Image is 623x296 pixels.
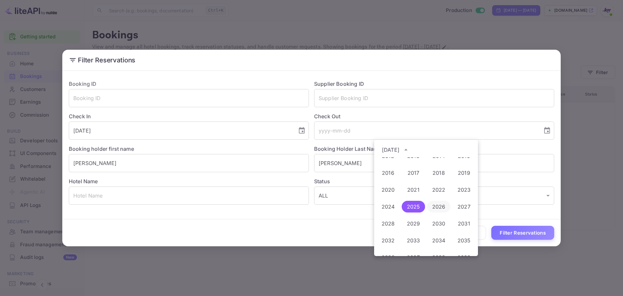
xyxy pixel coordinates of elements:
[427,184,450,196] button: 2022
[402,201,425,212] button: 2025
[541,124,554,137] button: Choose date
[376,218,400,229] button: 2028
[402,184,425,196] button: 2021
[314,122,538,140] input: yyyy-mm-dd
[314,146,381,152] label: Booking Holder Last Name
[402,251,425,263] button: 2037
[452,235,476,246] button: 2035
[314,112,554,120] label: Check Out
[69,89,309,107] input: Booking ID
[401,145,410,154] button: year view is open, switch to calendar view
[295,124,308,137] button: Choose date, selected date is Jun 18, 2026
[427,218,450,229] button: 2030
[382,146,399,154] div: [DATE]
[314,89,554,107] input: Supplier Booking ID
[314,81,364,87] label: Supplier Booking ID
[427,201,450,212] button: 2026
[452,218,476,229] button: 2031
[452,184,476,196] button: 2023
[402,235,425,246] button: 2033
[452,201,476,212] button: 2027
[69,178,98,185] label: Hotel Name
[376,167,400,179] button: 2016
[69,146,134,152] label: Booking holder first name
[62,50,561,71] h2: Filter Reservations
[314,177,554,185] label: Status
[491,226,554,240] button: Filter Reservations
[402,218,425,229] button: 2029
[69,112,309,120] label: Check In
[69,154,309,172] input: Holder First Name
[427,251,450,263] button: 2038
[376,201,400,212] button: 2024
[427,235,450,246] button: 2034
[314,187,554,205] div: ALL
[69,81,97,87] label: Booking ID
[69,187,309,205] input: Hotel Name
[376,235,400,246] button: 2032
[427,167,450,179] button: 2018
[376,184,400,196] button: 2020
[69,122,293,140] input: yyyy-mm-dd
[376,251,400,263] button: 2036
[452,167,476,179] button: 2019
[402,167,425,179] button: 2017
[314,154,554,172] input: Holder Last Name
[452,251,476,263] button: 2039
